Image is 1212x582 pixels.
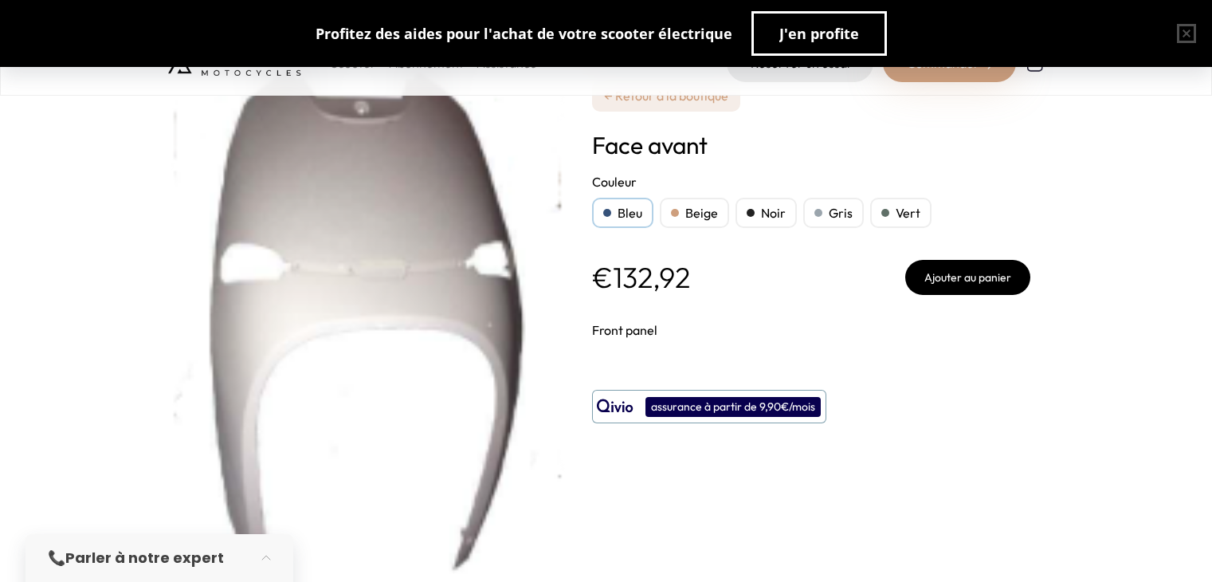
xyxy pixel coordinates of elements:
[870,198,932,228] div: Vert
[592,262,690,293] p: €132,92
[592,198,653,228] div: Bleu
[592,390,826,423] button: assurance à partir de 9,90€/mois
[597,397,633,416] img: logo qivio
[592,320,1030,359] div: Front panel
[735,198,797,228] div: Noir
[592,131,1030,159] h1: Face avant
[660,198,729,228] div: Beige
[905,260,1030,295] button: Ajouter au panier
[803,198,864,228] div: Gris
[592,172,1030,191] h2: Couleur
[645,397,821,417] div: assurance à partir de 9,90€/mois
[168,40,567,578] img: Face avant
